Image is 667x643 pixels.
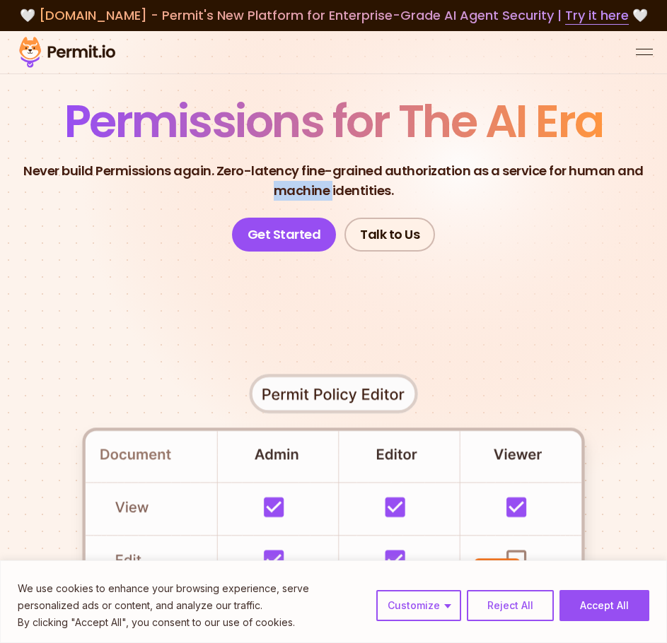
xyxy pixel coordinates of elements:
button: Customize [376,590,461,621]
p: By clicking "Accept All", you consent to our use of cookies. [18,614,366,631]
button: Accept All [559,590,649,621]
a: Try it here [565,6,629,25]
span: Permissions for The AI Era [64,90,603,153]
p: We use cookies to enhance your browsing experience, serve personalized ads or content, and analyz... [18,580,366,614]
div: 🤍 🤍 [14,6,653,25]
p: Never build Permissions again. Zero-latency fine-grained authorization as a service for human and... [11,161,656,201]
span: [DOMAIN_NAME] - Permit's New Platform for Enterprise-Grade AI Agent Security | [39,6,629,24]
a: Talk to Us [344,218,435,252]
button: Reject All [467,590,554,621]
a: Get Started [232,218,337,252]
img: Permit logo [14,34,120,71]
button: open menu [636,44,653,61]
